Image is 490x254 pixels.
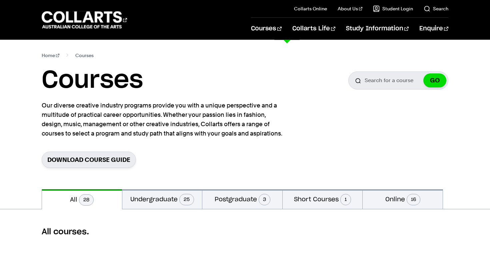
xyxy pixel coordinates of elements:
[42,10,127,29] div: Go to homepage
[340,194,351,205] span: 1
[423,73,446,87] button: GO
[42,189,122,209] button: All28
[407,194,420,205] span: 16
[294,5,327,12] a: Collarts Online
[346,18,409,40] a: Study Information
[338,5,362,12] a: About Us
[363,189,443,209] button: Online16
[419,18,448,40] a: Enquire
[42,101,285,138] p: Our diverse creative industry programs provide you with a unique perspective and a multitude of p...
[348,71,448,89] input: Search for a course
[179,194,194,205] span: 25
[283,189,363,209] button: Short Courses1
[251,18,281,40] a: Courses
[259,194,270,205] span: 3
[292,18,335,40] a: Collarts Life
[75,51,94,60] span: Courses
[202,189,282,209] button: Postgraduate3
[42,227,448,237] h2: All courses.
[42,65,143,95] h1: Courses
[122,189,202,209] button: Undergraduate25
[373,5,413,12] a: Student Login
[42,152,136,168] a: Download Course Guide
[424,5,448,12] a: Search
[79,194,94,206] span: 28
[42,51,59,60] a: Home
